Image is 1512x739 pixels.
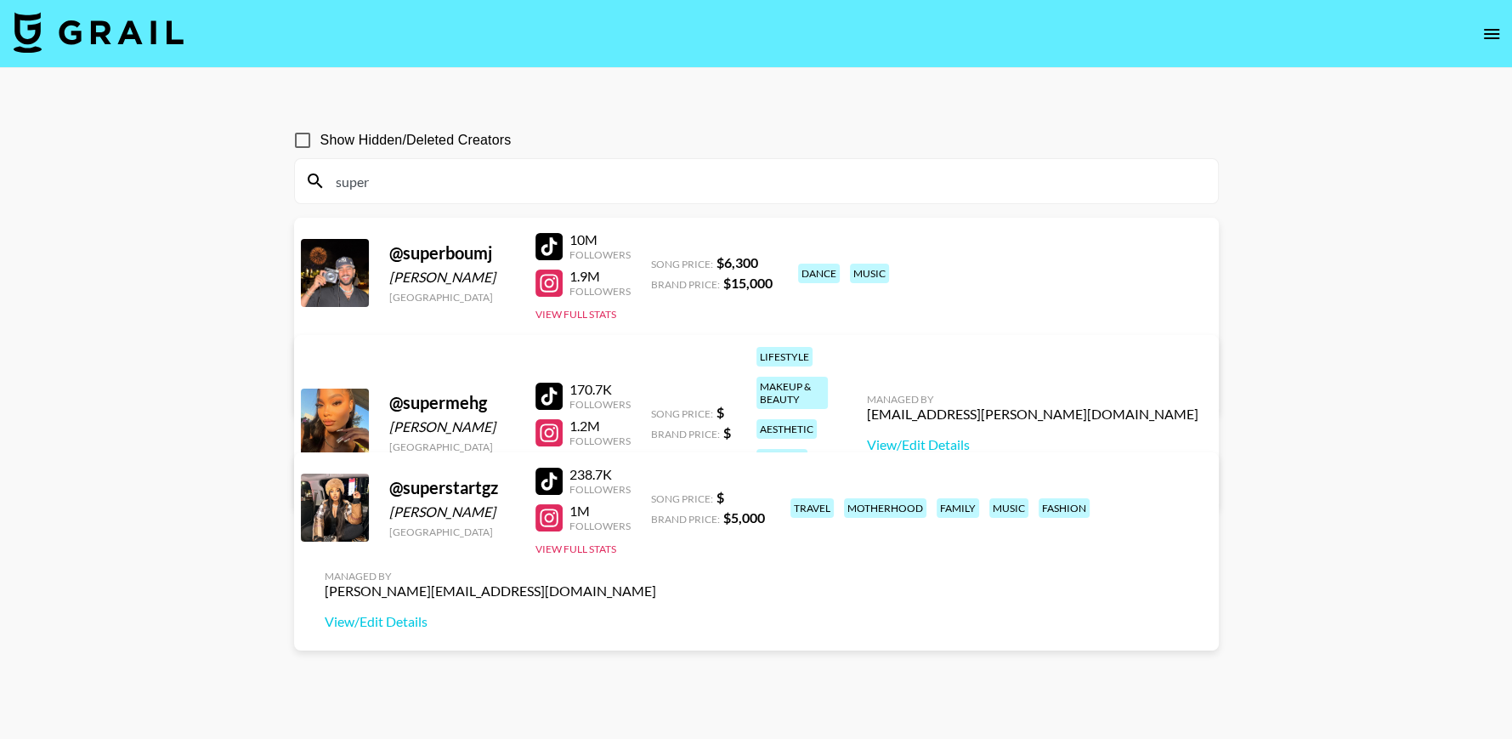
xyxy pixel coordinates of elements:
[389,503,515,520] div: [PERSON_NAME]
[651,407,713,420] span: Song Price:
[716,254,758,270] strong: $ 6,300
[535,308,616,321] button: View Full Stats
[937,498,979,518] div: family
[867,436,1198,453] a: View/Edit Details
[790,498,834,518] div: travel
[723,275,773,291] strong: $ 15,000
[1039,498,1090,518] div: fashion
[850,264,889,283] div: music
[569,435,631,447] div: Followers
[723,424,731,441] strong: $
[389,477,515,498] div: @ superstartgz
[844,498,926,518] div: motherhood
[756,347,813,367] div: lifestyle
[389,392,515,413] div: @ supermehg
[989,498,1028,518] div: music
[569,520,631,532] div: Followers
[535,543,616,555] button: View Full Stats
[569,418,631,435] div: 1.2M
[569,503,631,520] div: 1M
[569,466,631,483] div: 238.7K
[389,242,515,264] div: @ superboumj
[867,393,1198,406] div: Managed By
[325,613,656,630] a: View/Edit Details
[569,285,631,298] div: Followers
[569,398,631,411] div: Followers
[389,291,515,304] div: [GEOGRAPHIC_DATA]
[651,278,720,291] span: Brand Price:
[569,231,631,248] div: 10M
[798,264,840,283] div: dance
[756,419,817,439] div: aesthetic
[325,570,656,583] div: Managed By
[320,130,512,151] span: Show Hidden/Deleted Creators
[756,377,828,409] div: makeup & beauty
[389,418,515,435] div: [PERSON_NAME]
[1475,17,1509,51] button: open drawer
[325,583,656,600] div: [PERSON_NAME][EMAIL_ADDRESS][DOMAIN_NAME]
[867,406,1198,423] div: [EMAIL_ADDRESS][PERSON_NAME][DOMAIN_NAME]
[389,526,515,538] div: [GEOGRAPHIC_DATA]
[569,483,631,496] div: Followers
[756,449,807,469] div: fashion
[716,489,724,505] strong: $
[389,441,515,453] div: [GEOGRAPHIC_DATA]
[651,428,720,441] span: Brand Price:
[569,268,631,285] div: 1.9M
[569,381,631,398] div: 170.7K
[716,404,724,420] strong: $
[651,513,720,526] span: Brand Price:
[569,248,631,261] div: Followers
[14,12,184,53] img: Grail Talent
[326,168,1208,195] input: Search by User Name
[723,509,765,526] strong: $ 5,000
[651,492,713,505] span: Song Price:
[389,269,515,286] div: [PERSON_NAME]
[651,258,713,270] span: Song Price:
